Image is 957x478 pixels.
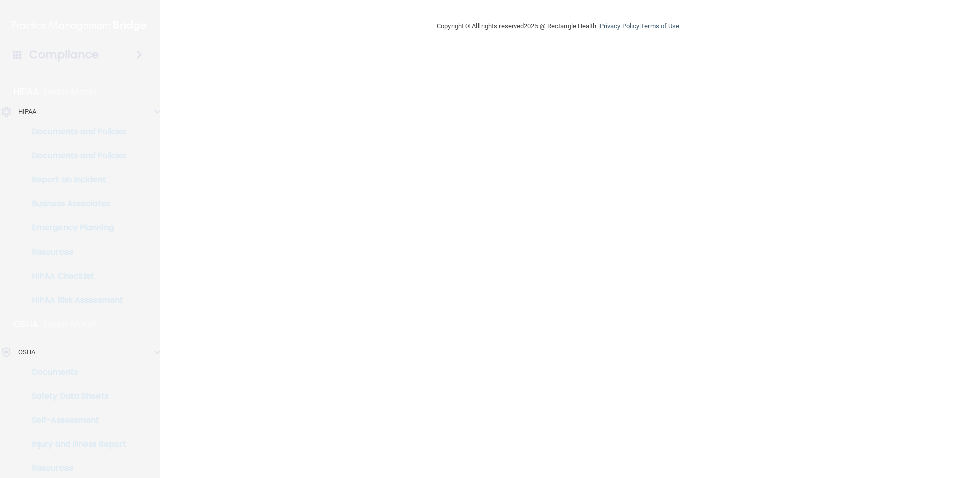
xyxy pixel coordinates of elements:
[44,86,97,98] p: Learn More!
[7,439,143,449] p: Injury and Illness Report
[29,48,99,62] h4: Compliance
[7,271,143,281] p: HIPAA Checklist
[7,199,143,209] p: Business Associates
[7,175,143,185] p: Report an Incident
[641,22,679,30] a: Terms of Use
[14,86,39,98] p: HIPAA
[7,367,143,377] p: Documents
[7,127,143,137] p: Documents and Policies
[7,463,143,473] p: Resources
[7,391,143,401] p: Safety Data Sheets
[44,318,97,330] p: Learn More!
[18,106,37,118] p: HIPAA
[600,22,639,30] a: Privacy Policy
[375,10,741,42] div: Copyright © All rights reserved 2025 @ Rectangle Health | |
[7,415,143,425] p: Self-Assessment
[18,346,35,358] p: OSHA
[14,318,39,330] p: OSHA
[7,151,143,161] p: Documents and Policies
[7,247,143,257] p: Resources
[7,223,143,233] p: Emergency Planning
[12,16,148,36] img: PMB logo
[7,295,143,305] p: HIPAA Risk Assessment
